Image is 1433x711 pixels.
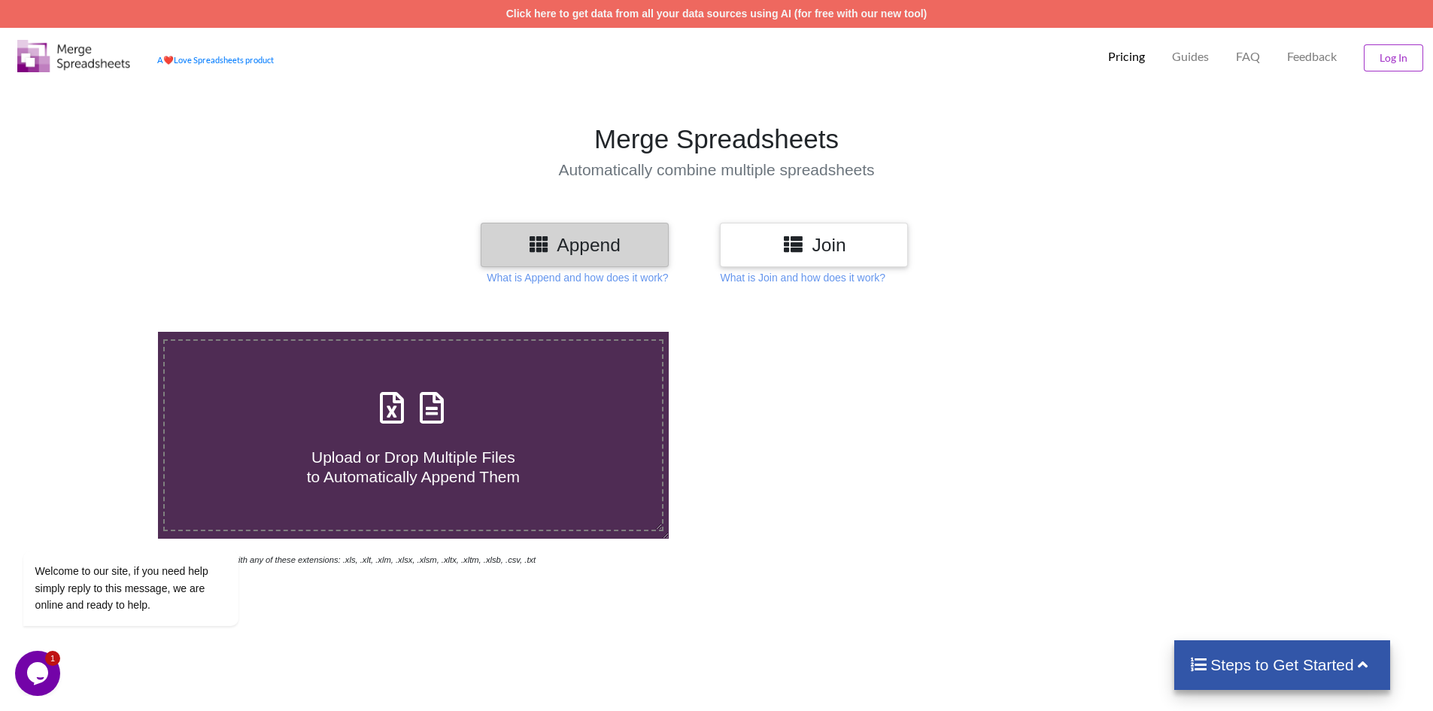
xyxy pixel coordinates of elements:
[1236,49,1260,65] p: FAQ
[1189,655,1375,674] h4: Steps to Get Started
[1287,50,1337,62] span: Feedback
[158,555,536,564] i: You can select files with any of these extensions: .xls, .xlt, .xlm, .xlsx, .xlsm, .xltx, .xltm, ...
[506,8,928,20] a: Click here to get data from all your data sources using AI (for free with our new tool)
[163,55,174,65] span: heart
[1108,49,1145,65] p: Pricing
[157,55,274,65] a: AheartLove Spreadsheets product
[487,270,668,285] p: What is Append and how does it work?
[307,448,520,485] span: Upload or Drop Multiple Files to Automatically Append Them
[15,415,286,643] iframe: chat widget
[1172,49,1209,65] p: Guides
[720,270,885,285] p: What is Join and how does it work?
[731,234,897,256] h3: Join
[492,234,657,256] h3: Append
[17,40,130,72] img: Logo.png
[15,651,63,696] iframe: chat widget
[1364,44,1423,71] button: Log In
